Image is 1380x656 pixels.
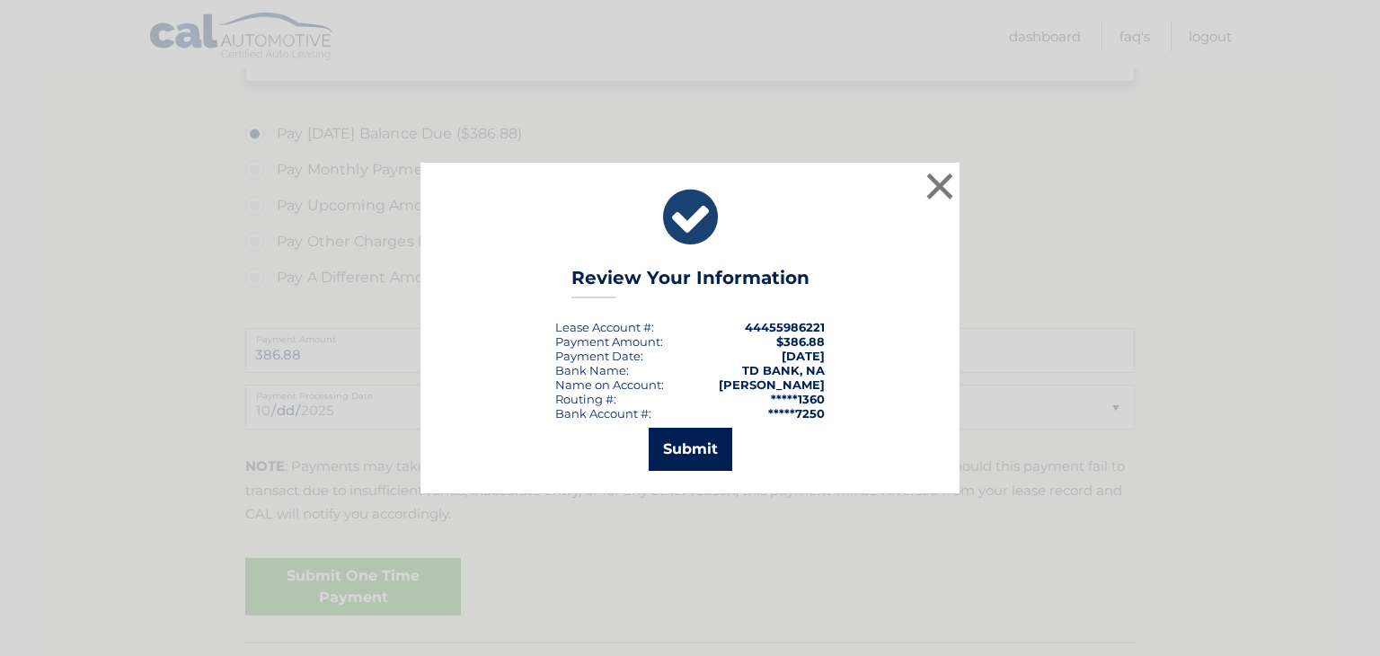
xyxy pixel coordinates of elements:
[555,349,641,363] span: Payment Date
[745,320,825,334] strong: 44455986221
[555,320,654,334] div: Lease Account #:
[922,168,958,204] button: ×
[555,377,664,392] div: Name on Account:
[555,349,643,363] div: :
[555,406,651,421] div: Bank Account #:
[555,334,663,349] div: Payment Amount:
[555,392,616,406] div: Routing #:
[742,363,825,377] strong: TD BANK, NA
[719,377,825,392] strong: [PERSON_NAME]
[649,428,732,471] button: Submit
[782,349,825,363] span: [DATE]
[571,267,809,298] h3: Review Your Information
[555,363,629,377] div: Bank Name:
[776,334,825,349] span: $386.88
